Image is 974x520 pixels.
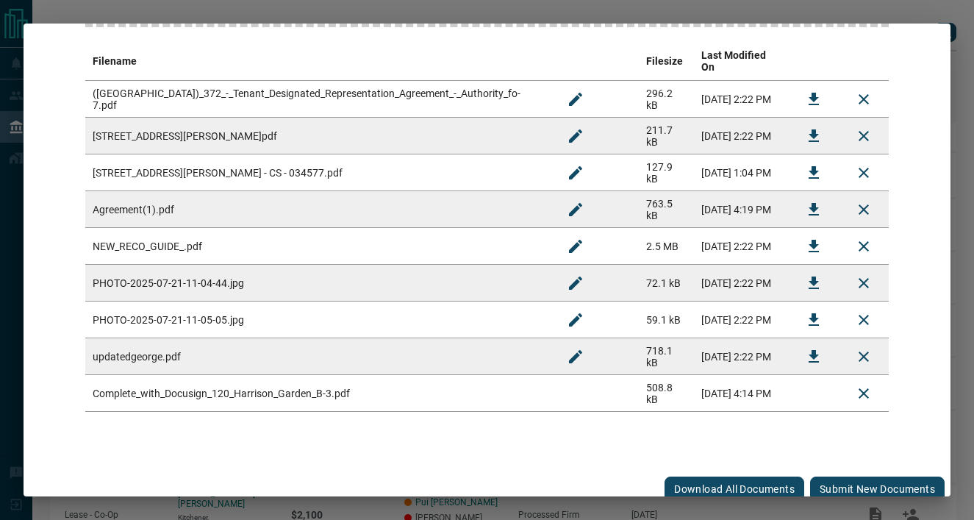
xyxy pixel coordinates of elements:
[558,118,593,154] button: Rename
[639,118,694,154] td: 211.7 kB
[796,192,831,227] button: Download
[796,118,831,154] button: Download
[85,302,551,338] td: PHOTO-2025-07-21-11-05-05.jpg
[558,266,593,301] button: Rename
[846,229,881,264] button: Remove File
[558,339,593,374] button: Rename
[694,154,789,191] td: [DATE] 1:04 PM
[85,191,551,228] td: Agreement(1).pdf
[639,81,694,118] td: 296.2 kB
[551,42,639,81] th: edit column
[558,155,593,190] button: Rename
[639,154,694,191] td: 127.9 kB
[796,155,831,190] button: Download
[694,42,789,81] th: Last Modified On
[639,228,694,265] td: 2.5 MB
[846,155,881,190] button: Remove File
[558,192,593,227] button: Rename
[558,302,593,338] button: Rename
[639,302,694,338] td: 59.1 kB
[85,338,551,375] td: updatedgeorge.pdf
[85,265,551,302] td: PHOTO-2025-07-21-11-04-44.jpg
[846,376,881,411] button: Delete
[694,118,789,154] td: [DATE] 2:22 PM
[796,339,831,374] button: Download
[665,477,804,502] button: Download All Documents
[639,191,694,228] td: 763.5 kB
[639,375,694,412] td: 508.8 kB
[85,81,551,118] td: ([GEOGRAPHIC_DATA])_372_-_Tenant_Designated_Representation_Agreement_-_Authority_fo-7.pdf
[839,42,889,81] th: delete file action column
[694,81,789,118] td: [DATE] 2:22 PM
[85,118,551,154] td: [STREET_ADDRESS][PERSON_NAME]pdf
[796,302,831,338] button: Download
[846,339,881,374] button: Remove File
[639,42,694,81] th: Filesize
[789,42,839,81] th: download action column
[85,375,551,412] td: Complete_with_Docusign_120_Harrison_Garden_B-3.pdf
[558,229,593,264] button: Rename
[639,338,694,375] td: 718.1 kB
[694,228,789,265] td: [DATE] 2:22 PM
[846,302,881,338] button: Remove File
[846,82,881,117] button: Remove File
[694,265,789,302] td: [DATE] 2:22 PM
[694,302,789,338] td: [DATE] 2:22 PM
[796,229,831,264] button: Download
[694,191,789,228] td: [DATE] 4:19 PM
[846,192,881,227] button: Remove File
[639,265,694,302] td: 72.1 kB
[85,42,551,81] th: Filename
[694,338,789,375] td: [DATE] 2:22 PM
[810,477,945,502] button: Submit new documents
[846,118,881,154] button: Remove File
[558,82,593,117] button: Rename
[694,375,789,412] td: [DATE] 4:14 PM
[796,82,831,117] button: Download
[85,228,551,265] td: NEW_RECO_GUIDE_.pdf
[846,266,881,301] button: Remove File
[796,266,831,301] button: Download
[85,154,551,191] td: [STREET_ADDRESS][PERSON_NAME] - CS - 034577.pdf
